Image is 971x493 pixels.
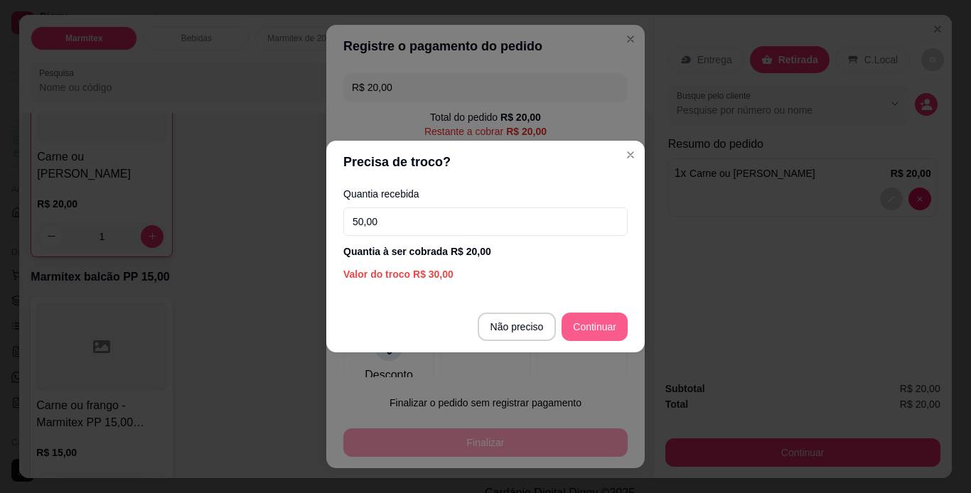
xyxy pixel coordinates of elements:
button: Continuar [562,313,628,341]
div: Quantia à ser cobrada R$ 20,00 [343,244,628,259]
button: Close [619,143,642,166]
label: Quantia recebida [343,189,628,199]
div: Valor do troco R$ 30,00 [343,267,628,281]
button: Não preciso [478,313,557,341]
header: Precisa de troco? [326,141,645,183]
